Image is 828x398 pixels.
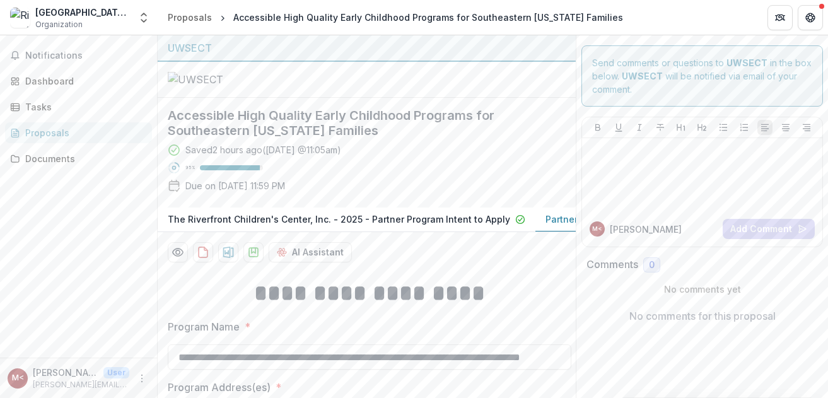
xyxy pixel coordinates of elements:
a: Dashboard [5,71,152,91]
button: Add Comment [723,219,815,239]
button: Bold [590,120,605,135]
button: Align Center [778,120,793,135]
div: Michele Deane <michele.deane@riverfrontchildren.org> [592,226,602,232]
button: Get Help [798,5,823,30]
p: Program Name [168,319,240,334]
button: Heading 1 [673,120,689,135]
div: Tasks [25,100,142,114]
div: Dashboard [25,74,142,88]
div: Accessible High Quality Early Childhood Programs for Southeastern [US_STATE] Families [233,11,623,24]
button: Italicize [632,120,647,135]
div: Proposals [25,126,142,139]
button: Preview 6e5a0a70-051e-458d-a7c8-aa259c667838-1.pdf [168,242,188,262]
div: [GEOGRAPHIC_DATA], Inc. [35,6,130,19]
p: Program Address(es) [168,380,271,395]
div: Documents [25,152,142,165]
p: [PERSON_NAME][EMAIL_ADDRESS][PERSON_NAME][DOMAIN_NAME] [33,379,129,390]
button: Underline [611,120,626,135]
div: UWSECT [168,40,566,56]
button: More [134,371,149,386]
a: Proposals [5,122,152,143]
img: Riverfront Children's Center, Inc. [10,8,30,28]
a: Proposals [163,8,217,26]
a: Documents [5,148,152,169]
span: Organization [35,19,83,30]
p: No comments for this proposal [629,308,776,324]
button: download-proposal [193,242,213,262]
button: download-proposal [218,242,238,262]
button: Strike [653,120,668,135]
strong: UWSECT [622,71,663,81]
img: UWSECT [168,72,294,87]
span: Notifications [25,50,147,61]
span: 0 [649,260,655,271]
p: Partner Program - Admissions Application [545,213,729,226]
button: Heading 2 [694,120,709,135]
div: Proposals [168,11,212,24]
p: No comments yet [586,283,818,296]
h2: Comments [586,259,638,271]
button: Align Right [799,120,814,135]
button: Notifications [5,45,152,66]
button: Partners [767,5,793,30]
p: Due on [DATE] 11:59 PM [185,179,285,192]
button: Bullet List [716,120,731,135]
button: download-proposal [243,242,264,262]
nav: breadcrumb [163,8,628,26]
p: [PERSON_NAME] <[PERSON_NAME][EMAIL_ADDRESS][PERSON_NAME][DOMAIN_NAME]> [33,366,98,379]
strong: UWSECT [726,57,767,68]
p: 95 % [185,163,195,172]
p: [PERSON_NAME] [610,223,682,236]
a: Tasks [5,97,152,117]
button: Open entity switcher [135,5,153,30]
button: AI Assistant [269,242,352,262]
button: Ordered List [737,120,752,135]
p: User [103,367,129,378]
h2: Accessible High Quality Early Childhood Programs for Southeastern [US_STATE] Families [168,108,545,138]
div: Saved 2 hours ago ( [DATE] @ 11:05am ) [185,143,341,156]
button: Align Left [757,120,773,135]
div: Michele Deane <michele.deane@riverfrontchildren.org> [12,374,24,382]
p: The Riverfront Children's Center, Inc. - 2025 - Partner Program Intent to Apply [168,213,510,226]
div: Send comments or questions to in the box below. will be notified via email of your comment. [581,45,823,107]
